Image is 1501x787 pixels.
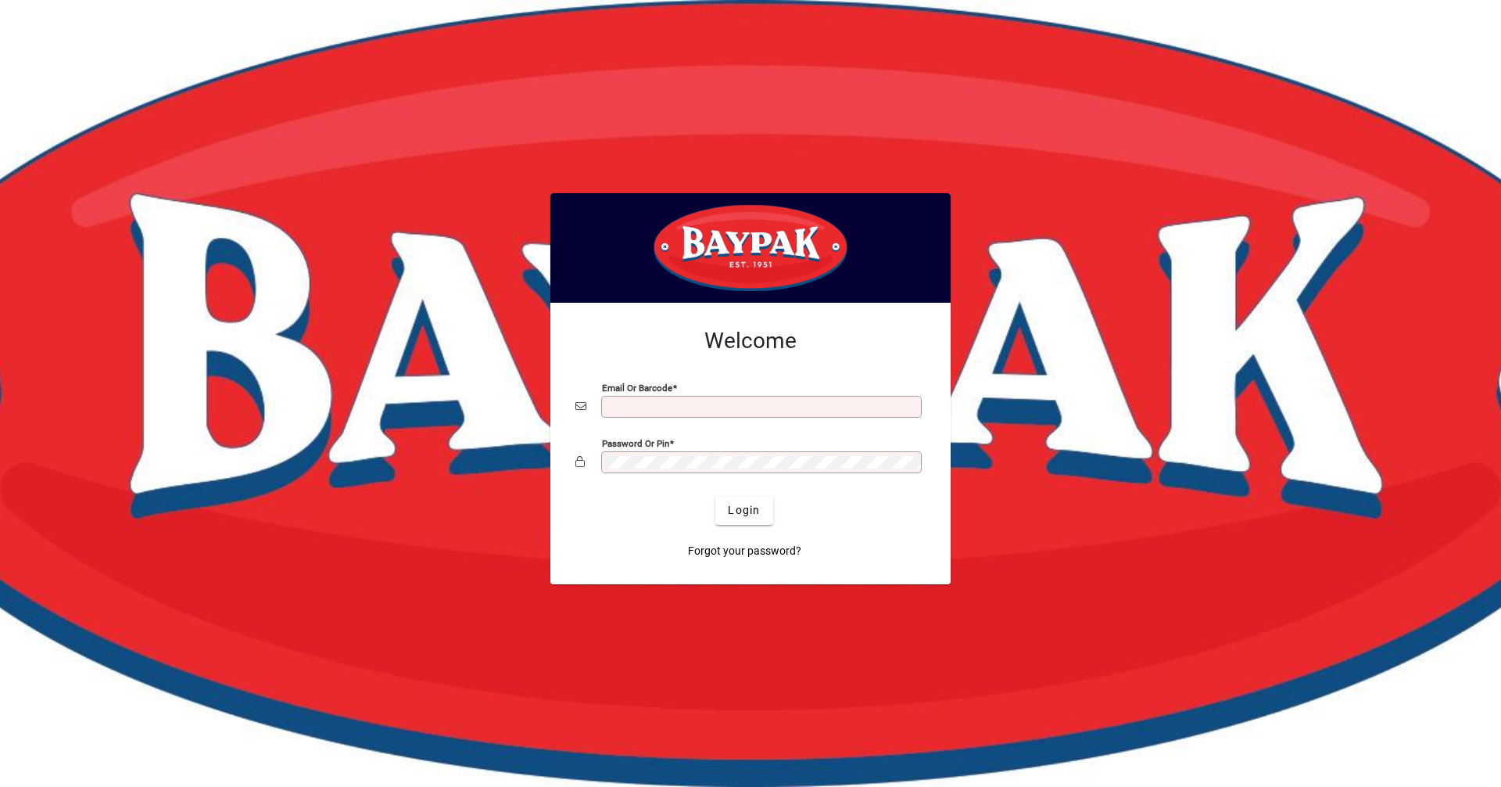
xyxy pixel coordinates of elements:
[682,537,808,566] a: Forgot your password?
[728,502,760,519] span: Login
[688,543,801,559] span: Forgot your password?
[715,497,772,525] button: Login
[575,328,926,354] h2: Welcome
[602,437,669,448] mat-label: Password or Pin
[602,382,672,393] mat-label: Email or Barcode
